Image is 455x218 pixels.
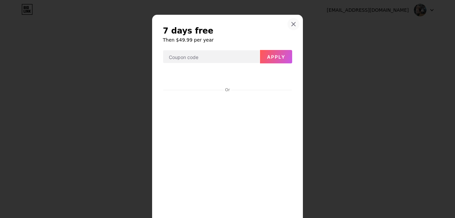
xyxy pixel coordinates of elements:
h6: Then $49.99 per year [163,37,292,43]
iframe: Secure payment input frame [163,69,292,85]
span: Apply [267,54,285,60]
span: 7 days free [163,25,213,36]
div: Or [224,87,231,93]
input: Coupon code [163,50,260,64]
button: Apply [260,50,292,63]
